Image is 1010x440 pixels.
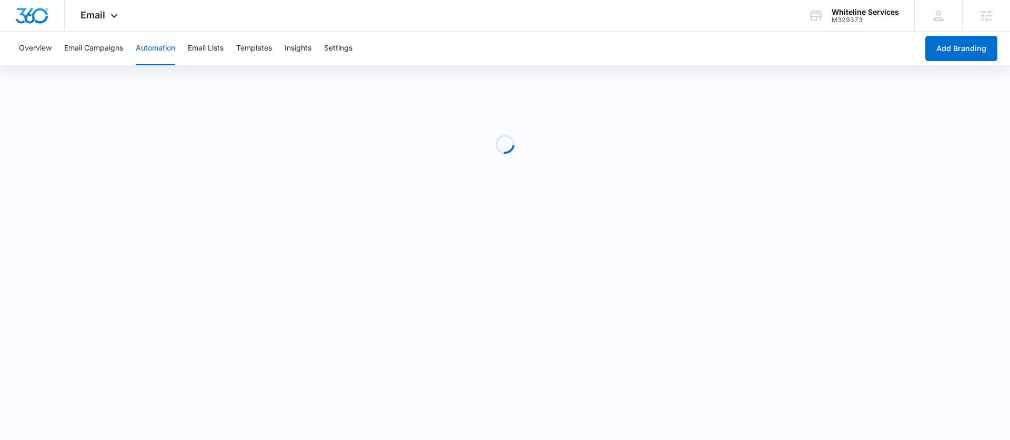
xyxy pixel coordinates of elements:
button: Email Campaigns [64,32,123,65]
a: support guide [129,193,174,203]
a: Close modal [188,3,207,22]
button: Templates [236,32,272,65]
p: Now, you can update your email automations with your brand information like your logo, main color... [11,156,200,204]
button: Email Lists [188,32,224,65]
h2: Add your branding to your email automations [11,115,200,147]
button: Insights [285,32,311,65]
div: account id [832,16,899,24]
button: Automation [136,32,175,65]
div: account name [832,8,899,16]
button: Overview [19,32,52,65]
a: Learn More [132,225,189,244]
button: Add Branding [925,36,997,61]
span: Email [80,9,105,21]
button: Settings [324,32,352,65]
